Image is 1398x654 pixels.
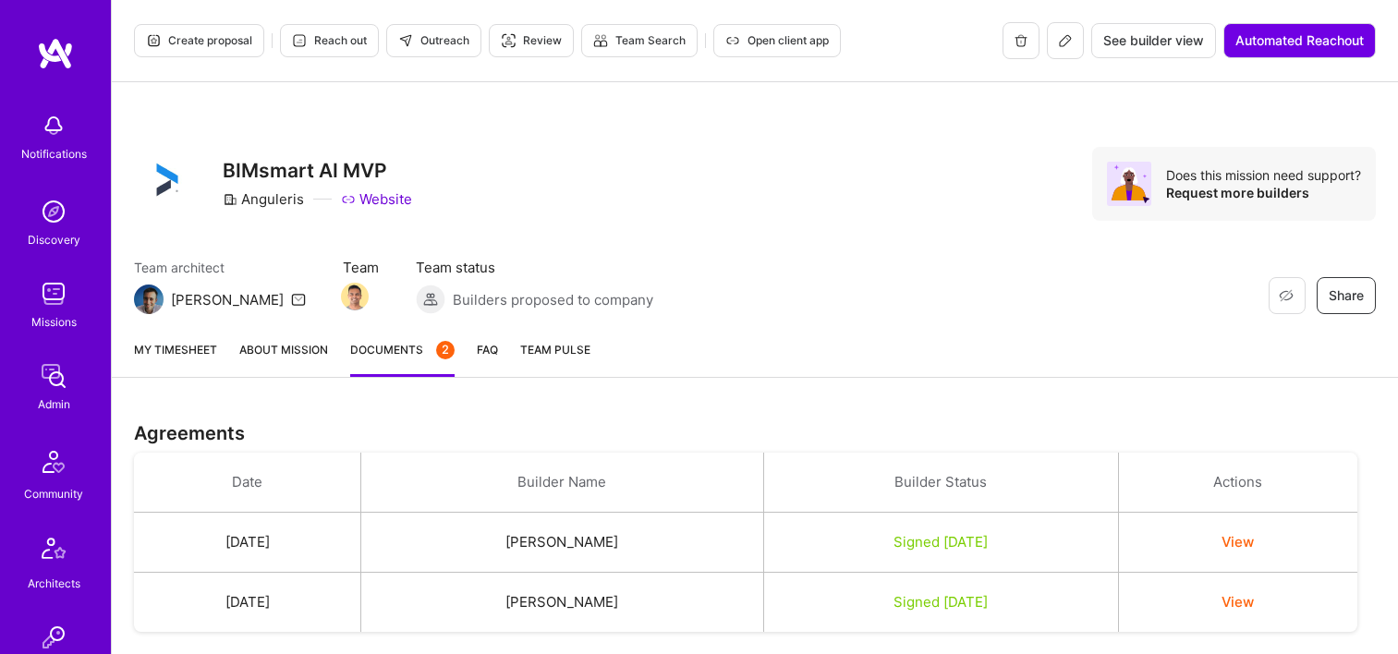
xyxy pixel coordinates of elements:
[477,340,498,377] a: FAQ
[31,312,77,332] div: Missions
[786,532,1096,551] div: Signed [DATE]
[31,529,76,574] img: Architects
[291,292,306,307] i: icon Mail
[593,32,686,49] span: Team Search
[436,341,455,359] div: 2
[501,33,516,48] i: icon Targeter
[713,24,841,57] button: Open client app
[171,290,284,309] div: [PERSON_NAME]
[1091,23,1216,58] button: See builder view
[146,33,161,48] i: icon Proposal
[37,37,74,70] img: logo
[489,24,574,57] button: Review
[134,285,164,314] img: Team Architect
[361,573,763,633] td: [PERSON_NAME]
[416,258,653,277] span: Team status
[134,573,361,633] td: [DATE]
[21,144,87,163] div: Notifications
[1166,184,1361,201] div: Request more builders
[361,513,763,573] td: [PERSON_NAME]
[520,340,590,377] a: Team Pulse
[386,24,481,57] button: Outreach
[223,189,304,209] div: Anguleris
[134,24,264,57] button: Create proposal
[725,32,829,49] span: Open client app
[1103,31,1204,50] span: See builder view
[134,513,361,573] td: [DATE]
[1279,288,1294,303] i: icon EyeClosed
[292,32,367,49] span: Reach out
[361,453,763,513] th: Builder Name
[581,24,698,57] button: Team Search
[1317,277,1376,314] button: Share
[223,192,237,207] i: icon CompanyGray
[223,159,412,182] h3: BIMsmart AI MVP
[38,394,70,414] div: Admin
[520,343,590,357] span: Team Pulse
[453,290,653,309] span: Builders proposed to company
[341,189,412,209] a: Website
[343,258,379,277] span: Team
[134,340,217,377] a: My timesheet
[1222,592,1254,612] button: View
[1118,453,1356,513] th: Actions
[1235,31,1364,50] span: Automated Reachout
[35,357,72,394] img: admin teamwork
[28,574,80,593] div: Architects
[35,275,72,312] img: teamwork
[28,230,80,249] div: Discovery
[1329,286,1364,305] span: Share
[239,340,328,377] a: About Mission
[280,24,379,57] button: Reach out
[1107,162,1151,206] img: Avatar
[35,107,72,144] img: bell
[398,32,469,49] span: Outreach
[134,258,306,277] span: Team architect
[31,440,76,484] img: Community
[341,283,369,310] img: Team Member Avatar
[350,340,455,377] a: Documents2
[786,592,1096,612] div: Signed [DATE]
[350,340,455,359] span: Documents
[1223,23,1376,58] button: Automated Reachout
[501,32,562,49] span: Review
[416,285,445,314] img: Builders proposed to company
[146,32,252,49] span: Create proposal
[35,193,72,230] img: discovery
[1166,166,1361,184] div: Does this mission need support?
[134,453,361,513] th: Date
[1222,532,1254,551] button: View
[24,484,83,503] div: Community
[343,281,367,312] a: Team Member Avatar
[763,453,1118,513] th: Builder Status
[134,422,1376,444] h3: Agreements
[134,147,201,213] img: Company Logo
